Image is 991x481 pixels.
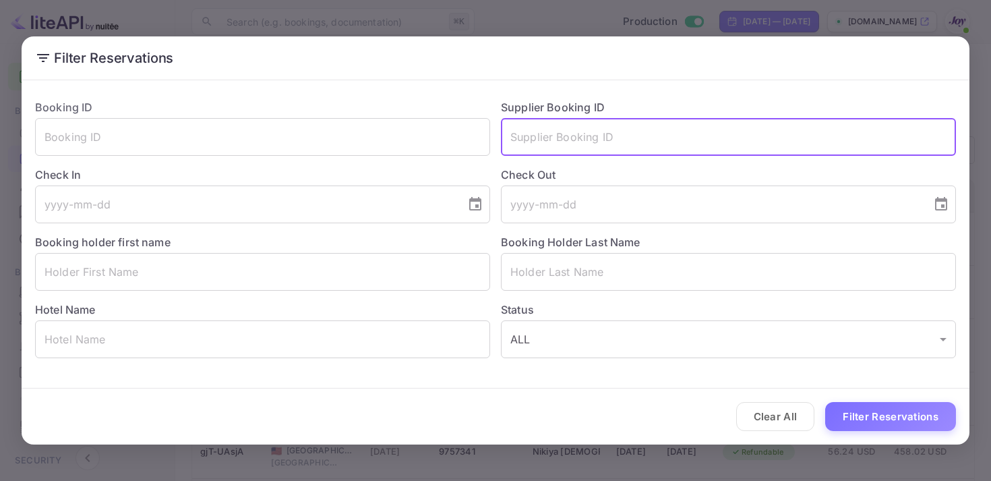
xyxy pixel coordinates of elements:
[22,36,969,80] h2: Filter Reservations
[35,118,490,156] input: Booking ID
[35,303,96,316] label: Hotel Name
[825,402,956,431] button: Filter Reservations
[35,186,456,223] input: yyyy-mm-dd
[35,101,93,114] label: Booking ID
[501,186,922,223] input: yyyy-mm-dd
[35,320,490,358] input: Hotel Name
[501,118,956,156] input: Supplier Booking ID
[501,167,956,183] label: Check Out
[462,191,489,218] button: Choose date
[501,235,640,249] label: Booking Holder Last Name
[501,320,956,358] div: ALL
[736,402,815,431] button: Clear All
[35,235,171,249] label: Booking holder first name
[501,101,605,114] label: Supplier Booking ID
[928,191,955,218] button: Choose date
[501,302,956,318] label: Status
[501,253,956,291] input: Holder Last Name
[35,167,490,183] label: Check In
[35,253,490,291] input: Holder First Name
